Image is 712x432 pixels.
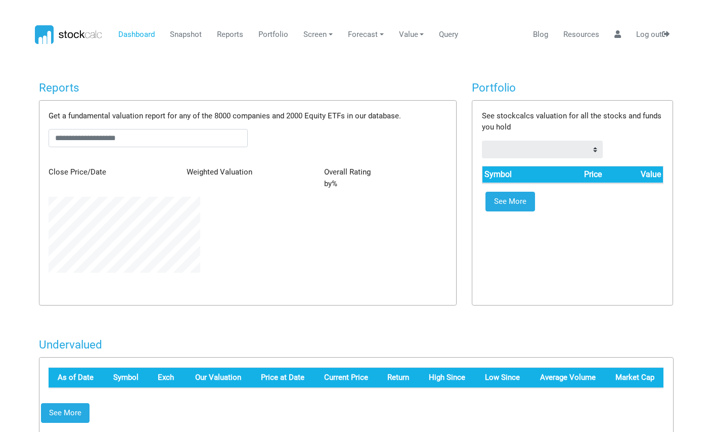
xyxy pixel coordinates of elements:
[49,167,106,177] span: Close Price/Date
[604,166,663,183] th: Value
[482,110,663,133] p: See stockcalcs valuation for all the stocks and funds you hold
[317,166,454,189] div: by %
[324,167,371,177] span: Overall Rating
[482,166,547,183] th: Symbol
[485,192,535,212] a: See More
[377,368,418,388] th: Return since Reference Date
[149,368,184,388] th: Stock Exchange
[213,25,247,45] a: Reports
[395,25,428,45] a: Value
[435,25,462,45] a: Query
[41,403,90,423] a: See More
[300,25,337,45] a: Screen
[314,368,377,388] th: Last Close Price
[547,166,604,183] th: Price
[472,81,673,95] h4: Portfolio
[474,368,529,388] th: Low Since
[115,25,159,45] a: Dashboard
[104,368,149,388] th: Stock Ticker
[39,81,457,95] h4: Reports
[529,25,552,45] a: Blog
[529,368,605,388] th: Average 30 day Volume
[560,25,603,45] a: Resources
[49,368,104,388] th: Reference Date
[418,368,474,388] th: High Since
[255,25,292,45] a: Portfolio
[49,110,447,122] p: Get a fundamental valuation report for any of the 8000 companies and 2000 Equity ETFs in our data...
[184,368,250,388] th: Weighted Average Fundamental Valuation
[250,368,314,388] th: Close Price on the Reference Date
[187,167,252,177] span: Weighted Valuation
[633,25,674,45] a: Log out
[166,25,206,45] a: Snapshot
[605,368,663,388] th: Market Cap
[344,25,387,45] a: Forecast
[39,338,674,352] h4: Undervalued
